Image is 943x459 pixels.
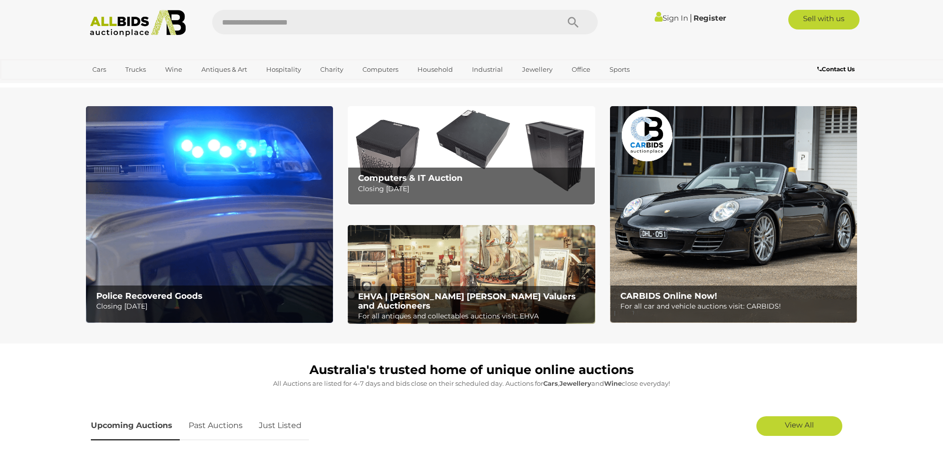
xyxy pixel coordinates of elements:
[348,225,595,324] a: EHVA | Evans Hastings Valuers and Auctioneers EHVA | [PERSON_NAME] [PERSON_NAME] Valuers and Auct...
[251,411,309,440] a: Just Listed
[620,300,852,313] p: For all car and vehicle auctions visit: CARBIDS!
[603,61,636,78] a: Sports
[86,106,333,323] img: Police Recovered Goods
[195,61,253,78] a: Antiques & Art
[91,411,180,440] a: Upcoming Auctions
[358,310,589,322] p: For all antiques and collectables auctions visit: EHVA
[817,64,857,75] a: Contact Us
[466,61,509,78] a: Industrial
[348,225,595,324] img: EHVA | Evans Hastings Valuers and Auctioneers
[86,78,168,94] a: [GEOGRAPHIC_DATA]
[260,61,307,78] a: Hospitality
[785,420,814,430] span: View All
[91,378,852,389] p: All Auctions are listed for 4-7 days and bids close on their scheduled day. Auctions for , and cl...
[86,61,112,78] a: Cars
[559,379,591,387] strong: Jewellery
[358,173,463,183] b: Computers & IT Auction
[516,61,559,78] a: Jewellery
[411,61,459,78] a: Household
[655,13,688,23] a: Sign In
[348,106,595,205] a: Computers & IT Auction Computers & IT Auction Closing [DATE]
[96,291,202,301] b: Police Recovered Goods
[817,65,855,73] b: Contact Us
[119,61,152,78] a: Trucks
[84,10,191,37] img: Allbids.com.au
[91,363,852,377] h1: Australia's trusted home of unique online auctions
[96,300,328,313] p: Closing [DATE]
[543,379,558,387] strong: Cars
[620,291,717,301] b: CARBIDS Online Now!
[159,61,189,78] a: Wine
[756,416,842,436] a: View All
[565,61,597,78] a: Office
[181,411,250,440] a: Past Auctions
[314,61,350,78] a: Charity
[610,106,857,323] a: CARBIDS Online Now! CARBIDS Online Now! For all car and vehicle auctions visit: CARBIDS!
[348,106,595,205] img: Computers & IT Auction
[610,106,857,323] img: CARBIDS Online Now!
[549,10,598,34] button: Search
[86,106,333,323] a: Police Recovered Goods Police Recovered Goods Closing [DATE]
[693,13,726,23] a: Register
[604,379,622,387] strong: Wine
[358,183,589,195] p: Closing [DATE]
[358,291,576,311] b: EHVA | [PERSON_NAME] [PERSON_NAME] Valuers and Auctioneers
[788,10,860,29] a: Sell with us
[356,61,405,78] a: Computers
[690,12,692,23] span: |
